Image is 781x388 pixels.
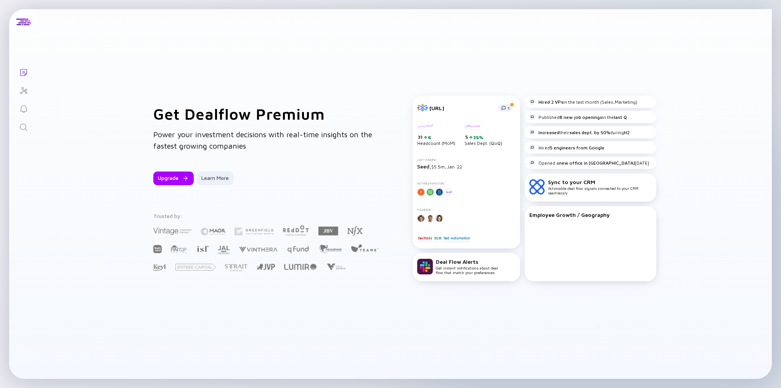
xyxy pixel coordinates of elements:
img: Key1 Capital [153,264,166,271]
div: Founders [417,208,516,212]
div: Hired [529,144,604,151]
img: Jerusalem Venture Partners [257,264,275,270]
button: Upgrade [153,172,194,185]
img: Lumir Ventures [284,264,317,270]
div: Deal Flow Alerts [436,258,498,265]
img: Red Dot Capital Partners [283,224,309,236]
strong: 8 new job openings [559,114,602,120]
div: their during [529,129,630,135]
a: Search [9,117,38,136]
img: Israel Secondary Fund [196,245,209,252]
div: Opened a [DATE] [529,160,649,166]
img: Greenfield Partners [235,228,273,235]
div: Published in the [529,114,627,120]
img: Q Fund [287,245,309,254]
img: Strait Capital [225,264,247,271]
div: $5.5m, Jan `22 [417,163,516,170]
div: DevTools [417,234,432,242]
strong: Increased [538,130,559,135]
a: Reminders [9,99,38,117]
img: The Elephant [318,245,342,253]
span: Seed, [417,163,431,170]
img: Vinthera [239,246,278,253]
img: NFX [347,226,363,236]
button: Learn More [197,172,233,185]
div: Employee Growth / Geography [529,212,652,218]
span: Power your investment decisions with real-time insights on the fastest growing companies [153,130,372,150]
div: Sales Dept. (QoQ) [464,124,502,146]
div: [URL] [429,105,494,111]
div: 25% [472,135,484,140]
img: Viola Growth [326,263,346,271]
strong: last Q [614,114,627,120]
img: JAL Ventures [218,246,230,254]
div: Sync to your CRM [548,179,652,185]
strong: Hired 2 VPs [538,99,563,105]
div: Headcount (MoM) [417,124,455,146]
img: Entrée Capital [175,264,216,271]
div: in the last month (Sales,Marketing) [529,99,637,105]
strong: sales dept. by 50% [569,130,610,135]
img: Maor Investments [201,225,226,238]
div: Test Automation [443,234,471,242]
img: FINTOP Capital [171,245,187,253]
a: Lists [9,63,38,81]
div: Get instant notifications about deal flow that match your preferences [436,258,498,275]
div: Last Funding [417,158,516,162]
strong: H2 [624,130,630,135]
img: Team8 [351,244,378,252]
div: Actionable deal flow signals connected to your CRM seamlessly [548,179,652,195]
div: B2B [434,234,442,242]
strong: new office in [GEOGRAPHIC_DATA] [559,160,635,166]
div: 5 [465,134,502,140]
a: Investor Map [9,81,38,99]
div: 31 [418,134,455,140]
div: 6 [427,135,431,140]
img: Vintage Investment Partners [153,227,191,236]
h1: Get Dealflow Premium [153,105,382,123]
div: Trusted by: [153,213,380,219]
div: Notable Investors [417,182,516,185]
img: JBV Capital [318,226,338,236]
strong: 5 engineers from Google [550,145,604,151]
